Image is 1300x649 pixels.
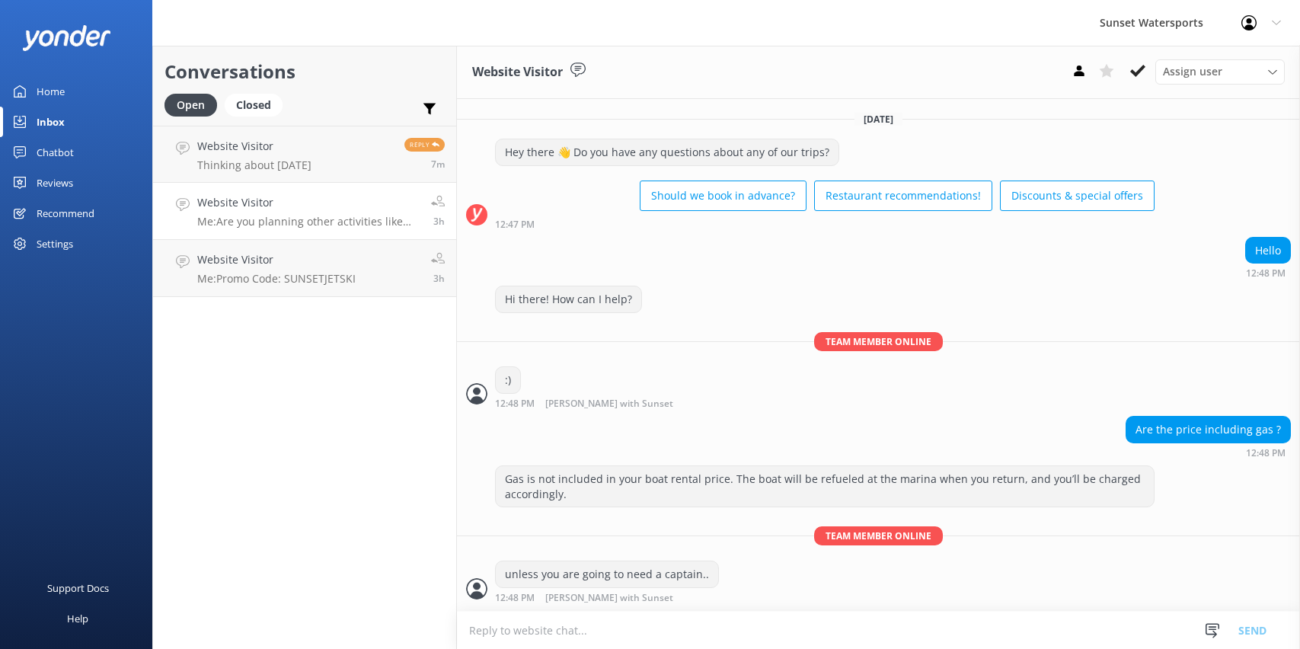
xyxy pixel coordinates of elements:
[37,76,65,107] div: Home
[495,398,723,409] div: 11:48am 12-Aug-2025 (UTC -05:00) America/Cancun
[1000,181,1155,211] button: Discounts & special offers
[164,96,225,113] a: Open
[197,158,311,172] p: Thinking about [DATE]
[496,466,1154,507] div: Gas is not included in your boat rental price. The boat will be refueled at the marina when you r...
[153,126,456,183] a: Website VisitorThinking about [DATE]Reply7m
[1245,267,1291,278] div: 11:48am 12-Aug-2025 (UTC -05:00) America/Cancun
[225,94,283,117] div: Closed
[404,138,445,152] span: Reply
[1155,59,1285,84] div: Assign User
[37,137,74,168] div: Chatbot
[496,139,838,165] div: Hey there 👋 Do you have any questions about any of our trips?
[1126,417,1290,443] div: Are the price including gas ?
[67,603,88,634] div: Help
[496,561,718,587] div: unless you are going to need a captain..
[153,240,456,297] a: Website VisitorMe:Promo Code: SUNSETJETSKI3h
[1246,238,1290,264] div: Hello
[197,272,356,286] p: Me: Promo Code: SUNSETJETSKI
[854,113,902,126] span: [DATE]
[472,62,563,82] h3: Website Visitor
[1126,447,1291,458] div: 11:48am 12-Aug-2025 (UTC -05:00) America/Cancun
[164,94,217,117] div: Open
[640,181,807,211] button: Should we book in advance?
[37,229,73,259] div: Settings
[1163,63,1222,80] span: Assign user
[225,96,290,113] a: Closed
[197,251,356,268] h4: Website Visitor
[47,573,109,603] div: Support Docs
[495,219,1155,229] div: 11:47am 12-Aug-2025 (UTC -05:00) America/Cancun
[495,593,535,603] strong: 12:48 PM
[495,399,535,409] strong: 12:48 PM
[431,158,445,171] span: 03:39pm 12-Aug-2025 (UTC -05:00) America/Cancun
[433,215,445,228] span: 12:17pm 12-Aug-2025 (UTC -05:00) America/Cancun
[496,367,520,393] div: :)
[433,272,445,285] span: 12:09pm 12-Aug-2025 (UTC -05:00) America/Cancun
[495,592,723,603] div: 11:48am 12-Aug-2025 (UTC -05:00) America/Cancun
[1246,269,1286,278] strong: 12:48 PM
[495,220,535,229] strong: 12:47 PM
[37,107,65,137] div: Inbox
[197,194,420,211] h4: Website Visitor
[814,181,992,211] button: Restaurant recommendations!
[545,399,673,409] span: [PERSON_NAME] with Sunset
[496,286,641,312] div: Hi there! How can I help?
[1246,449,1286,458] strong: 12:48 PM
[197,138,311,155] h4: Website Visitor
[37,168,73,198] div: Reviews
[197,215,420,229] p: Me: Are you planning other activities like Jetskis, or a Sunset Cruise?
[814,332,943,351] span: Team member online
[37,198,94,229] div: Recommend
[545,593,673,603] span: [PERSON_NAME] with Sunset
[23,25,110,50] img: yonder-white-logo.png
[164,57,445,86] h2: Conversations
[153,183,456,240] a: Website VisitorMe:Are you planning other activities like Jetskis, or a Sunset Cruise?3h
[814,526,943,545] span: Team member online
